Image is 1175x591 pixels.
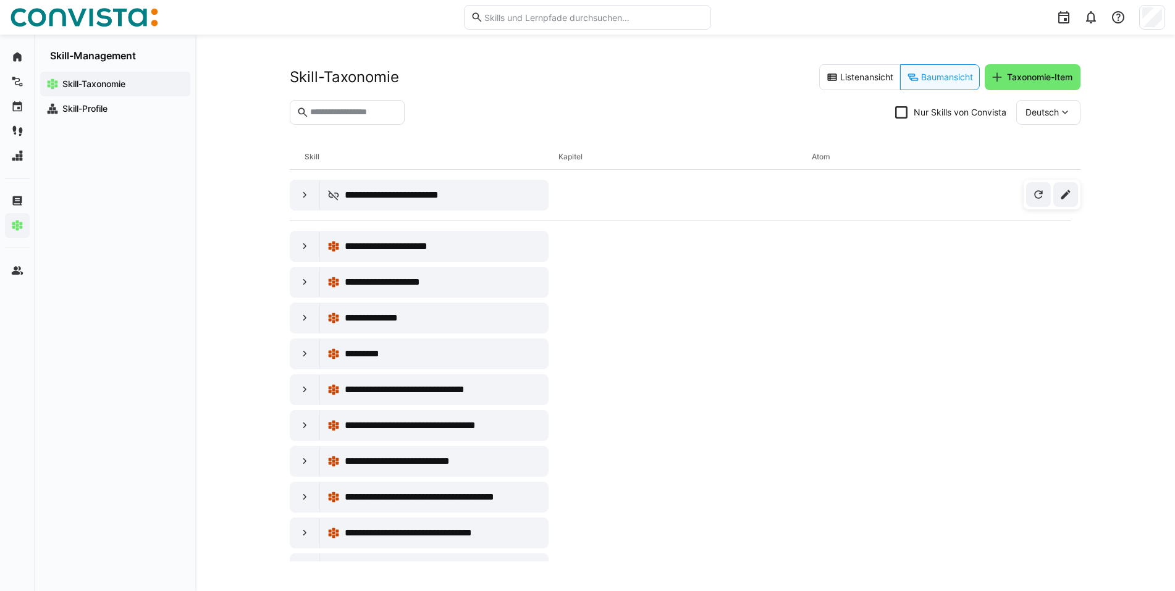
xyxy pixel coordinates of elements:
eds-checkbox: Nur Skills von Convista [895,106,1006,119]
h2: Skill-Taxonomie [290,68,399,86]
div: Skill [305,145,558,169]
button: Taxonomie-Item [985,64,1080,90]
div: Kapitel [558,145,812,169]
eds-button-option: Baumansicht [900,64,980,90]
input: Skills und Lernpfade durchsuchen… [483,12,704,23]
div: Atom [812,145,1066,169]
eds-button-option: Listenansicht [819,64,900,90]
span: Taxonomie-Item [1005,71,1074,83]
span: Deutsch [1025,106,1059,119]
